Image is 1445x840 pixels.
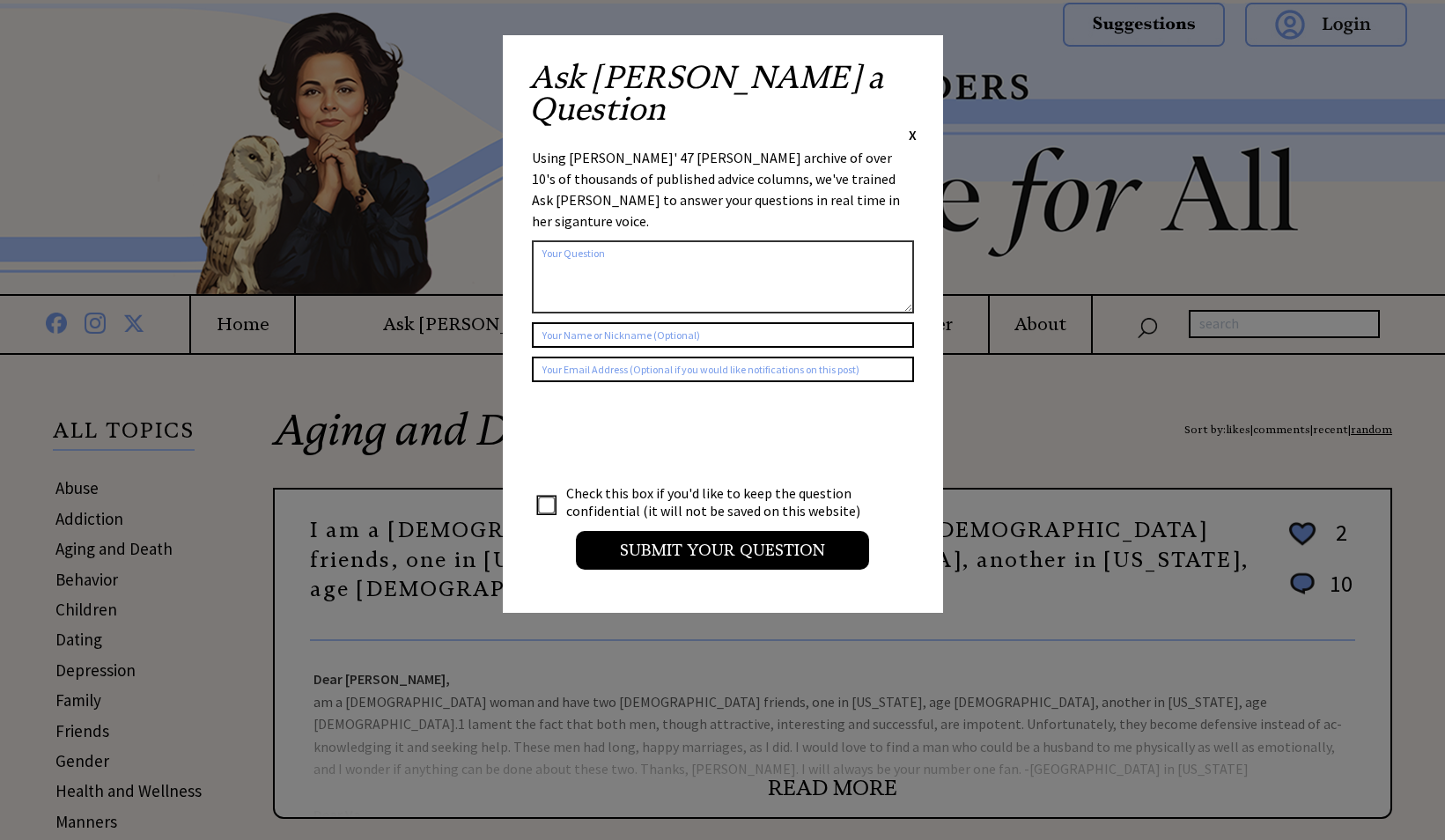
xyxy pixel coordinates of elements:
input: Submit your Question [576,531,869,570]
iframe: reCAPTCHA [532,400,800,468]
h2: Ask [PERSON_NAME] a Question [529,62,917,125]
td: Check this box if you'd like to keep the question confidential (it will not be saved on this webs... [565,483,877,520]
input: Your Email Address (Optional if you would like notifications on this post) [532,357,914,382]
input: Your Name or Nickname (Optional) [532,322,914,348]
span: X [909,126,917,144]
div: Using [PERSON_NAME]' 47 [PERSON_NAME] archive of over 10's of thousands of published advice colum... [532,147,914,232]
